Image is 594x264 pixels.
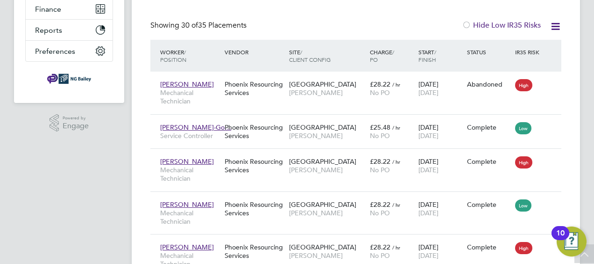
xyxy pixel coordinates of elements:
[160,243,214,251] span: [PERSON_NAME]
[515,122,531,134] span: Low
[418,132,438,140] span: [DATE]
[160,200,214,209] span: [PERSON_NAME]
[467,80,511,88] div: Abandoned
[467,157,511,166] div: Complete
[418,88,438,97] span: [DATE]
[158,75,561,83] a: [PERSON_NAME]Mechanical TechnicianPhoenix Resourcing Services[GEOGRAPHIC_DATA][PERSON_NAME]£28.22...
[26,20,113,40] button: Reports
[289,48,331,63] span: / Client Config
[222,75,287,102] div: Phoenix Resourcing Services
[515,156,532,169] span: High
[418,209,438,217] span: [DATE]
[515,199,531,212] span: Low
[158,238,561,246] a: [PERSON_NAME]Mechanical TechnicianPhoenix Resourcing Services[GEOGRAPHIC_DATA][PERSON_NAME]£28.22...
[158,44,222,68] div: Worker
[370,157,390,166] span: £28.22
[418,251,438,260] span: [DATE]
[47,71,91,86] img: ngbailey-logo-retina.png
[289,243,356,251] span: [GEOGRAPHIC_DATA]
[392,201,400,208] span: / hr
[557,227,587,257] button: Open Resource Center, 10 new notifications
[289,200,356,209] span: [GEOGRAPHIC_DATA]
[181,21,198,30] span: 30 of
[462,21,541,30] label: Hide Low IR35 Risks
[467,200,511,209] div: Complete
[158,118,561,126] a: [PERSON_NAME]-Go…Service ControllerPhoenix Resourcing Services[GEOGRAPHIC_DATA][PERSON_NAME]£25.4...
[370,123,390,132] span: £25.48
[160,123,231,132] span: [PERSON_NAME]-Go…
[418,166,438,174] span: [DATE]
[222,118,287,145] div: Phoenix Resourcing Services
[368,44,416,68] div: Charge
[392,244,400,251] span: / hr
[289,251,365,260] span: [PERSON_NAME]
[26,41,113,61] button: Preferences
[160,166,220,183] span: Mechanical Technician
[370,88,390,97] span: No PO
[370,251,390,260] span: No PO
[289,157,356,166] span: [GEOGRAPHIC_DATA]
[160,157,214,166] span: [PERSON_NAME]
[289,88,365,97] span: [PERSON_NAME]
[289,166,365,174] span: [PERSON_NAME]
[392,124,400,131] span: / hr
[370,48,394,63] span: / PO
[160,132,220,140] span: Service Controller
[63,122,89,130] span: Engage
[416,75,465,102] div: [DATE]
[418,48,436,63] span: / Finish
[160,48,186,63] span: / Position
[370,200,390,209] span: £28.22
[370,209,390,217] span: No PO
[467,123,511,132] div: Complete
[370,243,390,251] span: £28.22
[160,80,214,88] span: [PERSON_NAME]
[222,196,287,222] div: Phoenix Resourcing Services
[370,80,390,88] span: £28.22
[515,79,532,91] span: High
[392,158,400,165] span: / hr
[222,153,287,179] div: Phoenix Resourcing Services
[467,243,511,251] div: Complete
[556,233,565,245] div: 10
[289,209,365,217] span: [PERSON_NAME]
[370,166,390,174] span: No PO
[158,152,561,160] a: [PERSON_NAME]Mechanical TechnicianPhoenix Resourcing Services[GEOGRAPHIC_DATA][PERSON_NAME]£28.22...
[416,44,465,68] div: Start
[465,44,513,60] div: Status
[416,196,465,222] div: [DATE]
[513,44,545,60] div: IR35 Risk
[35,5,61,14] span: Finance
[392,81,400,88] span: / hr
[370,132,390,140] span: No PO
[150,21,248,30] div: Showing
[289,80,356,88] span: [GEOGRAPHIC_DATA]
[515,242,532,254] span: High
[160,88,220,105] span: Mechanical Technician
[289,132,365,140] span: [PERSON_NAME]
[416,118,465,145] div: [DATE]
[25,71,113,86] a: Go to home page
[35,47,75,56] span: Preferences
[181,21,247,30] span: 35 Placements
[287,44,368,68] div: Site
[289,123,356,132] span: [GEOGRAPHIC_DATA]
[35,26,62,35] span: Reports
[160,209,220,226] span: Mechanical Technician
[158,195,561,203] a: [PERSON_NAME]Mechanical TechnicianPhoenix Resourcing Services[GEOGRAPHIC_DATA][PERSON_NAME]£28.22...
[416,153,465,179] div: [DATE]
[222,44,287,60] div: Vendor
[49,114,89,132] a: Powered byEngage
[63,114,89,122] span: Powered by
